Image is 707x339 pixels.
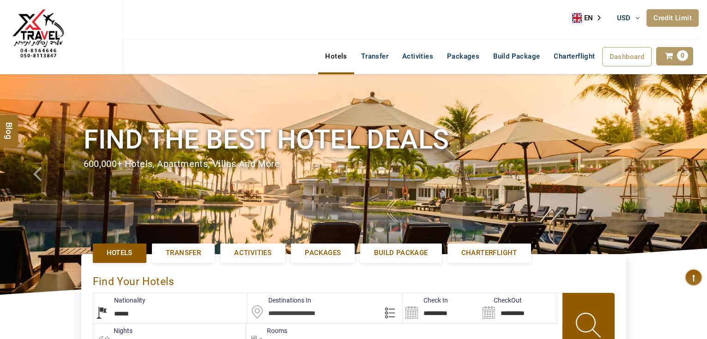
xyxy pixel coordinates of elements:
label: Destinations In [248,296,311,305]
span: Activities [234,248,272,258]
a: Credit Limit [647,9,699,27]
h1: Find the best hotel deals [84,122,624,157]
span: Charterflight [554,52,595,60]
span: Transfer [166,248,201,258]
span: Dashboard [610,53,645,61]
a: Activities [220,244,285,262]
label: Check In [403,296,448,305]
a: Transfer [354,47,395,65]
div: 600,000+ hotels, apartments, villas and more. [84,157,624,171]
label: CheckOut [480,296,522,305]
input: Search [403,293,480,323]
span: Blog [3,122,15,130]
a: Activities [395,47,440,65]
input: Search [480,293,557,323]
span: Hotels [107,248,133,258]
aside: Language selected: English [572,11,607,25]
a: Charterflight [447,244,531,262]
div: Find Your Hotels [93,266,615,293]
label: nights [93,326,133,335]
a: Packages [291,244,355,262]
a: Charterflight [547,47,602,65]
span: 0 [677,50,688,61]
label: Nationality [93,296,145,305]
a: EN [572,11,607,25]
a: Packages [440,47,486,65]
a: Build Package [360,244,441,262]
a: Hotels [93,244,146,262]
label: Rooms [246,326,287,335]
div: Language [572,11,607,25]
span: USD [617,14,631,22]
span: Charterflight [461,248,517,258]
a: 0 [656,47,693,65]
a: Hotels [318,47,354,65]
a: Build Package [486,47,547,65]
a: Transfer [152,244,215,262]
img: The Royal Line Holidays [7,4,69,66]
span: Packages [305,248,341,258]
span: Build Package [374,248,428,258]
